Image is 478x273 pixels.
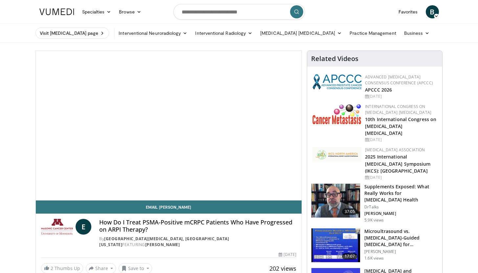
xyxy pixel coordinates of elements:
a: Favorites [395,5,422,18]
img: VuMedi Logo [39,9,74,15]
div: [DATE] [365,94,437,99]
a: 2025 International [MEDICAL_DATA] Symposium (IKCS): [GEOGRAPHIC_DATA] [365,154,430,174]
a: Visit [MEDICAL_DATA] page [35,28,109,39]
a: 37:05 Supplements Exposed: What Really Works for [MEDICAL_DATA] Health DrTalks [PERSON_NAME] 5.9K... [311,183,438,223]
a: B [426,5,439,18]
a: Interventional Neuroradiology [115,27,191,40]
img: 649d3fc0-5ee3-4147-b1a3-955a692e9799.150x105_q85_crop-smart_upscale.jpg [311,184,360,218]
div: [DATE] [279,252,296,258]
p: [PERSON_NAME] [364,211,438,216]
a: Browse [115,5,145,18]
a: APCCC 2026 [365,87,392,93]
span: 17:07 [342,253,358,260]
p: 1.6K views [364,256,384,261]
input: Search topics, interventions [173,4,305,20]
img: 6ff8bc22-9509-4454-a4f8-ac79dd3b8976.png.150x105_q85_autocrop_double_scale_upscale_version-0.2.png [312,104,362,124]
p: [PERSON_NAME] [364,249,438,254]
span: 37:05 [342,208,358,215]
span: 2 [51,265,53,271]
img: Masonic Cancer Center, University of Minnesota [41,219,73,235]
a: [GEOGRAPHIC_DATA][MEDICAL_DATA], [GEOGRAPHIC_DATA][US_STATE] [99,236,229,247]
video-js: Video Player [36,51,302,200]
a: Practice Management [346,27,400,40]
a: [MEDICAL_DATA] [MEDICAL_DATA] [256,27,346,40]
a: [MEDICAL_DATA] Association [365,147,425,153]
div: [DATE] [365,175,437,180]
div: By FEATURING [99,236,296,248]
img: d0371492-b5bc-4101-bdcb-0105177cfd27.150x105_q85_crop-smart_upscale.jpg [311,228,360,262]
a: E [76,219,91,235]
a: [PERSON_NAME] [145,242,180,247]
a: 10th International Congress on [MEDICAL_DATA] [MEDICAL_DATA] [365,116,436,136]
a: Specialties [78,5,115,18]
a: International Congress on [MEDICAL_DATA] [MEDICAL_DATA] [365,104,431,115]
h3: Microultrasound vs. [MEDICAL_DATA]-Guided [MEDICAL_DATA] for [MEDICAL_DATA] Diagnosis … [364,228,438,248]
p: DrTalks [364,204,438,210]
a: Interventional Radiology [191,27,256,40]
a: Business [400,27,434,40]
span: 202 views [269,264,296,272]
p: 5.9K views [364,218,384,223]
h3: Supplements Exposed: What Really Works for [MEDICAL_DATA] Health [364,183,438,203]
a: Email [PERSON_NAME] [36,200,302,214]
div: [DATE] [365,137,437,143]
a: Advanced [MEDICAL_DATA] Consensus Conference (APCCC) [365,74,433,86]
h4: How Do I Treat PSMA-Positive mCRPC Patients Who Have Progressed on ARPI Therapy? [99,219,296,233]
img: fca7e709-d275-4aeb-92d8-8ddafe93f2a6.png.150x105_q85_autocrop_double_scale_upscale_version-0.2.png [312,147,362,162]
h4: Related Videos [311,55,358,63]
a: 17:07 Microultrasound vs. [MEDICAL_DATA]-Guided [MEDICAL_DATA] for [MEDICAL_DATA] Diagnosis … [PE... [311,228,438,263]
img: 92ba7c40-df22-45a2-8e3f-1ca017a3d5ba.png.150x105_q85_autocrop_double_scale_upscale_version-0.2.png [312,74,362,90]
